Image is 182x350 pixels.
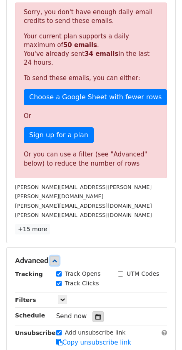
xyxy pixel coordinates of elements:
small: [PERSON_NAME][EMAIL_ADDRESS][PERSON_NAME][PERSON_NAME][DOMAIN_NAME] [15,184,152,200]
p: Or [24,112,158,121]
strong: Tracking [15,271,43,277]
p: Your current plan supports a daily maximum of . You've already sent in the last 24 hours. [24,32,158,67]
a: Sign up for a plan [24,127,94,143]
p: Sorry, you don't have enough daily email credits to send these emails. [24,8,158,25]
label: Track Clicks [65,279,99,288]
strong: Schedule [15,312,45,319]
strong: 34 emails [85,50,118,58]
a: Copy unsubscribe link [56,339,131,346]
label: UTM Codes [127,269,159,278]
label: Track Opens [65,269,101,278]
small: [PERSON_NAME][EMAIL_ADDRESS][DOMAIN_NAME] [15,212,152,218]
strong: 50 emails [63,41,97,49]
span: Send now [56,312,87,320]
label: Add unsubscribe link [65,328,126,337]
a: Choose a Google Sheet with fewer rows [24,89,167,105]
iframe: Chat Widget [140,310,182,350]
strong: Filters [15,297,36,303]
small: [PERSON_NAME][EMAIL_ADDRESS][DOMAIN_NAME] [15,203,152,209]
a: +15 more [15,224,50,234]
strong: Unsubscribe [15,330,56,336]
p: To send these emails, you can either: [24,74,158,83]
div: Or you can use a filter (see "Advanced" below) to reduce the number of rows [24,150,158,169]
h5: Advanced [15,256,167,265]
